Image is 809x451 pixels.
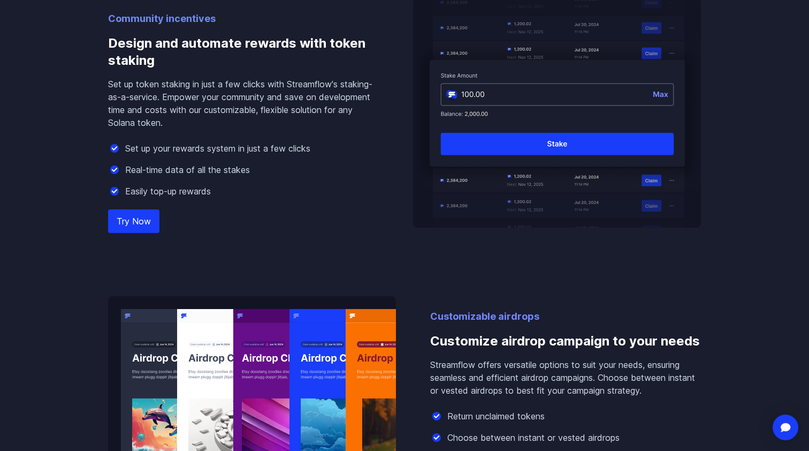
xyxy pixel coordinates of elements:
[447,431,620,444] p: Choose between instant or vested airdrops
[125,142,310,155] p: Set up your rewards system in just a few clicks
[447,410,545,423] p: Return unclaimed tokens
[108,26,379,78] h3: Design and automate rewards with token staking
[125,163,250,176] p: Real-time data of all the stakes
[430,358,701,397] p: Streamflow offers versatile options to suit your needs, ensuring seamless and efficient airdrop c...
[773,415,798,440] div: Open Intercom Messenger
[430,309,701,324] p: Customizable airdrops
[108,11,379,26] p: Community incentives
[108,209,159,233] a: Try Now
[108,78,379,129] p: Set up token staking in just a few clicks with Streamflow's staking-as-a-service. Empower your co...
[125,185,211,198] p: Easily top-up rewards
[430,324,701,358] h3: Customize airdrop campaign to your needs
